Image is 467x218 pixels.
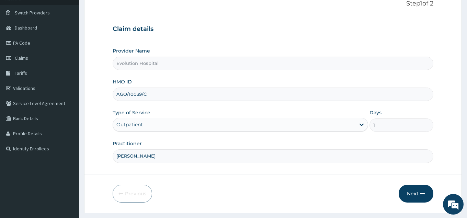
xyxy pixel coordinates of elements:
[3,145,131,169] textarea: Type your message and hit 'Enter'
[399,185,433,203] button: Next
[113,47,150,54] label: Provider Name
[113,3,129,20] div: Minimize live chat window
[13,34,28,51] img: d_794563401_company_1708531726252_794563401
[113,109,150,116] label: Type of Service
[15,10,50,16] span: Switch Providers
[15,55,28,61] span: Claims
[113,140,142,147] label: Practitioner
[113,88,433,101] input: Enter HMO ID
[36,38,115,47] div: Chat with us now
[113,149,433,163] input: Enter Name
[15,70,27,76] span: Tariffs
[113,25,433,33] h3: Claim details
[113,185,152,203] button: Previous
[113,78,132,85] label: HMO ID
[369,109,381,116] label: Days
[116,121,143,128] div: Outpatient
[40,65,95,135] span: We're online!
[15,25,37,31] span: Dashboard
